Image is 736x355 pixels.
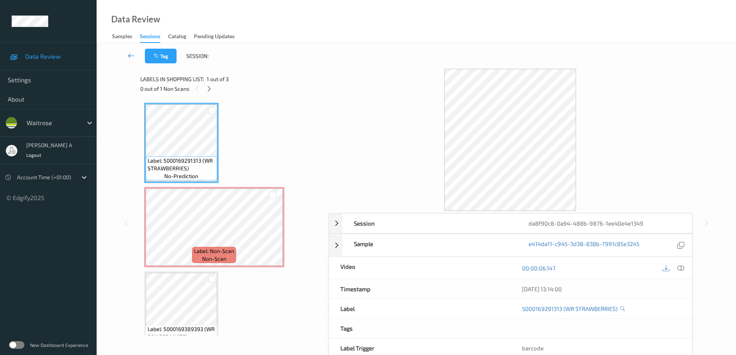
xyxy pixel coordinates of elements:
span: Label: 5000169291313 (WR STRAWBERRIES) [148,157,215,172]
div: Session [342,214,517,233]
div: [DATE] 13:14:00 [522,285,680,293]
div: 0 out of 1 Non Scans [140,84,323,93]
a: 00:00:06.147 [522,264,556,272]
div: Timestamp [329,279,510,299]
a: Sessions [140,31,168,43]
a: Catalog [168,31,194,42]
a: 5000169291313 (WR STRAWBERRIES) [522,305,617,313]
span: no-prediction [164,172,198,180]
span: non-scan [202,255,226,263]
button: Tag [145,49,177,63]
div: Label [329,299,510,318]
span: Label: Non-Scan [194,247,234,255]
span: 1 out of 3 [207,75,229,83]
div: Sample [342,234,517,256]
div: Sessions [140,32,160,43]
div: Samples [112,32,132,42]
div: Sessionda8f90c8-0a94-488b-9876-1ee40e4e1349 [328,213,692,233]
div: Catalog [168,32,186,42]
a: Samples [112,31,140,42]
span: Labels in shopping list: [140,75,204,83]
div: Tags [329,319,510,338]
a: Pending Updates [194,31,242,42]
div: da8f90c8-0a94-488b-9876-1ee40e4e1349 [517,214,692,233]
a: e414da11-c945-3d38-838b-7991c85e3245 [529,240,639,250]
span: Label: 5000169389393 (WR POMEGRANATE) [148,325,215,341]
div: Pending Updates [194,32,235,42]
div: Video [329,257,510,279]
span: Session: [186,52,209,60]
div: Samplee414da11-c945-3d38-838b-7991c85e3245 [328,234,692,256]
div: Data Review [111,15,160,23]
